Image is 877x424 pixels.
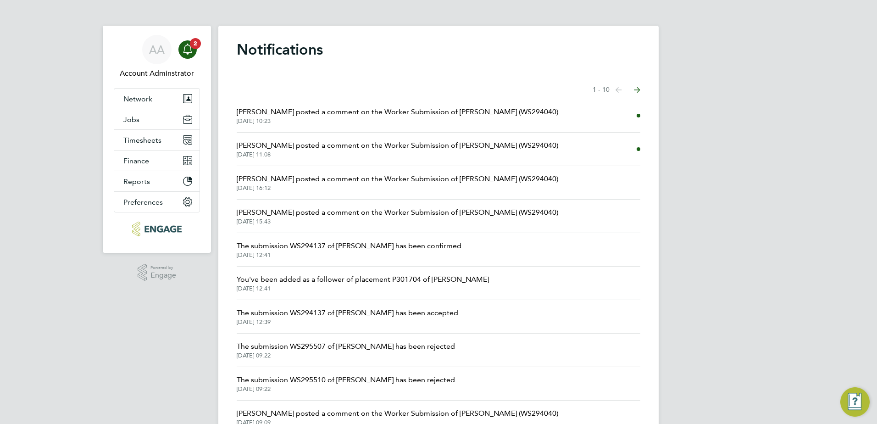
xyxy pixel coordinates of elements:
img: protocol-logo-retina.png [132,222,181,236]
button: Finance [114,151,200,171]
span: Finance [123,156,149,165]
span: [DATE] 12:41 [237,285,489,292]
span: The submission WS294137 of [PERSON_NAME] has been confirmed [237,240,461,251]
span: [PERSON_NAME] posted a comment on the Worker Submission of [PERSON_NAME] (WS294040) [237,173,558,184]
a: [PERSON_NAME] posted a comment on the Worker Submission of [PERSON_NAME] (WS294040)[DATE] 16:12 [237,173,558,192]
button: Timesheets [114,130,200,150]
nav: Select page of notifications list [593,81,640,99]
span: Reports [123,177,150,186]
a: Go to home page [114,222,200,236]
button: Preferences [114,192,200,212]
button: Engage Resource Center [840,387,870,417]
span: Powered by [150,264,176,272]
span: [PERSON_NAME] posted a comment on the Worker Submission of [PERSON_NAME] (WS294040) [237,207,558,218]
span: The submission WS295510 of [PERSON_NAME] has been rejected [237,374,455,385]
span: [DATE] 12:41 [237,251,461,259]
span: [DATE] 09:22 [237,385,455,393]
span: AA [149,44,165,56]
a: [PERSON_NAME] posted a comment on the Worker Submission of [PERSON_NAME] (WS294040)[DATE] 15:43 [237,207,558,225]
a: Powered byEngage [138,264,177,281]
span: You've been added as a follower of placement P301704 of [PERSON_NAME] [237,274,489,285]
span: Engage [150,272,176,279]
span: The submission WS295507 of [PERSON_NAME] has been rejected [237,341,455,352]
span: [DATE] 15:43 [237,218,558,225]
a: [PERSON_NAME] posted a comment on the Worker Submission of [PERSON_NAME] (WS294040)[DATE] 11:08 [237,140,558,158]
a: The submission WS294137 of [PERSON_NAME] has been confirmed[DATE] 12:41 [237,240,461,259]
span: [PERSON_NAME] posted a comment on the Worker Submission of [PERSON_NAME] (WS294040) [237,106,558,117]
span: [DATE] 11:08 [237,151,558,158]
span: Account Adminstrator [114,68,200,79]
span: [DATE] 10:23 [237,117,558,125]
span: [DATE] 09:22 [237,352,455,359]
a: You've been added as a follower of placement P301704 of [PERSON_NAME][DATE] 12:41 [237,274,489,292]
span: 2 [190,38,201,49]
span: [PERSON_NAME] posted a comment on the Worker Submission of [PERSON_NAME] (WS294040) [237,408,558,419]
a: The submission WS295507 of [PERSON_NAME] has been rejected[DATE] 09:22 [237,341,455,359]
span: [PERSON_NAME] posted a comment on the Worker Submission of [PERSON_NAME] (WS294040) [237,140,558,151]
a: [PERSON_NAME] posted a comment on the Worker Submission of [PERSON_NAME] (WS294040)[DATE] 10:23 [237,106,558,125]
button: Network [114,89,200,109]
span: 1 - 10 [593,85,610,95]
span: [DATE] 12:39 [237,318,458,326]
span: [DATE] 16:12 [237,184,558,192]
a: The submission WS294137 of [PERSON_NAME] has been accepted[DATE] 12:39 [237,307,458,326]
a: 2 [178,35,197,64]
span: Network [123,95,152,103]
span: Timesheets [123,136,161,145]
nav: Main navigation [103,26,211,253]
span: Preferences [123,198,163,206]
button: Jobs [114,109,200,129]
span: The submission WS294137 of [PERSON_NAME] has been accepted [237,307,458,318]
h1: Notifications [237,40,640,59]
a: AAAccount Adminstrator [114,35,200,79]
span: Jobs [123,115,139,124]
a: The submission WS295510 of [PERSON_NAME] has been rejected[DATE] 09:22 [237,374,455,393]
button: Reports [114,171,200,191]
